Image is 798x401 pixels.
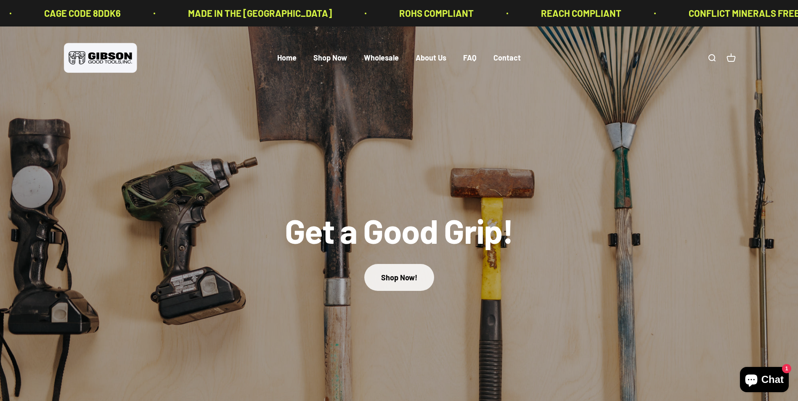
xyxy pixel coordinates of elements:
p: ROHS COMPLIANT [398,6,472,21]
p: CAGE CODE 8DDK6 [42,6,119,21]
a: Shop Now! [364,264,434,290]
a: Contact [493,53,521,63]
a: Shop Now [313,53,347,63]
a: FAQ [463,53,477,63]
split-lines: Get a Good Grip! [285,210,513,251]
p: CONFLICT MINERALS FREE [687,6,798,21]
a: About Us [416,53,446,63]
a: Home [277,53,297,63]
a: Wholesale [364,53,399,63]
p: MADE IN THE [GEOGRAPHIC_DATA] [186,6,330,21]
p: REACH COMPLIANT [539,6,620,21]
inbox-online-store-chat: Shopify online store chat [737,367,791,394]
